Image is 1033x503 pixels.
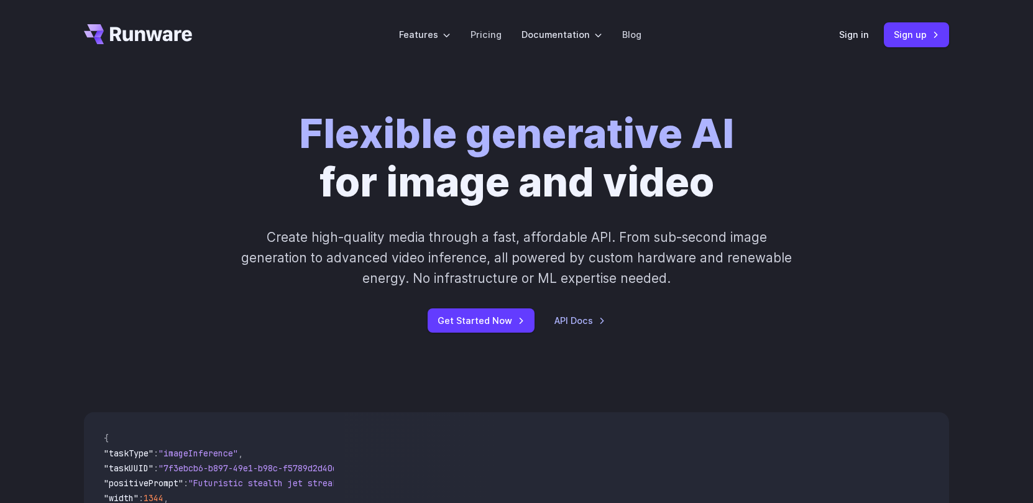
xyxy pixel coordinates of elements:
[884,22,949,47] a: Sign up
[299,109,734,207] h1: for image and video
[839,27,869,42] a: Sign in
[554,313,605,328] a: API Docs
[158,448,238,459] span: "imageInference"
[428,308,535,333] a: Get Started Now
[104,478,183,489] span: "positivePrompt"
[104,463,154,474] span: "taskUUID"
[238,448,243,459] span: ,
[622,27,641,42] a: Blog
[399,27,451,42] label: Features
[158,463,347,474] span: "7f3ebcb6-b897-49e1-b98c-f5789d2d40d7"
[183,478,188,489] span: :
[104,448,154,459] span: "taskType"
[240,227,794,289] p: Create high-quality media through a fast, affordable API. From sub-second image generation to adv...
[154,463,158,474] span: :
[104,433,109,444] span: {
[299,109,734,158] strong: Flexible generative AI
[154,448,158,459] span: :
[471,27,502,42] a: Pricing
[521,27,602,42] label: Documentation
[84,24,192,44] a: Go to /
[188,478,641,489] span: "Futuristic stealth jet streaking through a neon-lit cityscape with glowing purple exhaust"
